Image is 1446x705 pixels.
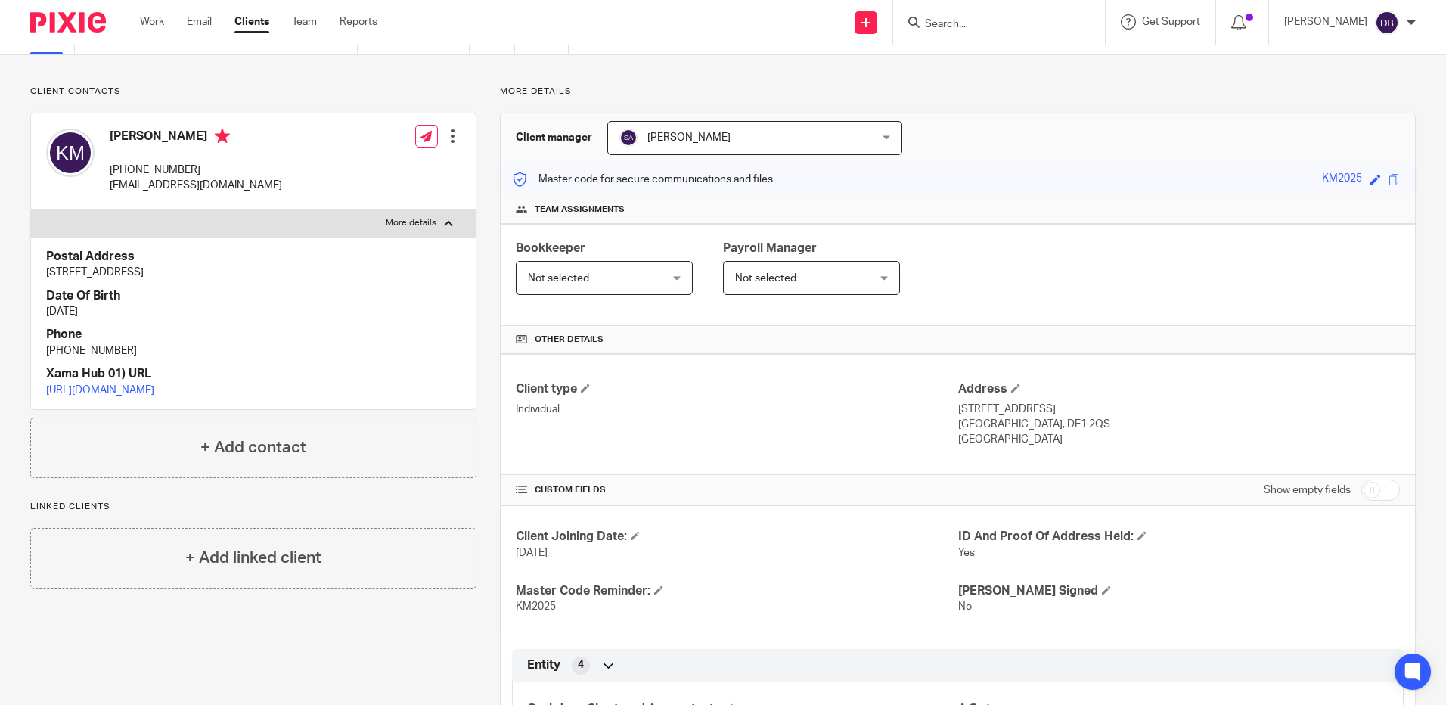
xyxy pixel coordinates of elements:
p: [DATE] [46,304,461,319]
p: [EMAIL_ADDRESS][DOMAIN_NAME] [110,178,282,193]
a: Clients [234,14,269,30]
span: No [958,601,972,612]
h4: Client type [516,381,957,397]
span: Not selected [735,273,796,284]
p: More details [386,217,436,229]
p: More details [500,85,1416,98]
div: KM2025 [1322,171,1362,188]
p: [GEOGRAPHIC_DATA] [958,432,1400,447]
h4: CUSTOM FIELDS [516,484,957,496]
p: Master code for secure communications and files [512,172,773,187]
img: svg%3E [46,129,95,177]
span: Entity [527,657,560,673]
span: Team assignments [535,203,625,216]
p: Individual [516,402,957,417]
label: Show empty fields [1264,483,1351,498]
input: Search [923,18,1060,32]
i: Primary [215,129,230,144]
p: Client contacts [30,85,476,98]
a: Work [140,14,164,30]
span: Not selected [528,273,589,284]
span: Payroll Manager [723,242,817,254]
p: [PHONE_NUMBER] [110,163,282,178]
a: [URL][DOMAIN_NAME] [46,385,154,396]
h4: ID And Proof Of Address Held: [958,529,1400,545]
a: Email [187,14,212,30]
h4: + Add contact [200,436,306,459]
span: Bookkeeper [516,242,585,254]
p: Linked clients [30,501,476,513]
p: [STREET_ADDRESS] [46,265,461,280]
h4: Address [958,381,1400,397]
h4: Phone [46,327,461,343]
h4: Postal Address [46,249,461,265]
span: 4 [578,657,584,672]
h4: [PERSON_NAME] Signed [958,583,1400,599]
h4: + Add linked client [185,546,321,570]
h3: Client manager [516,130,592,145]
span: [DATE] [516,548,548,558]
img: svg%3E [1375,11,1399,35]
p: [PHONE_NUMBER] [46,343,461,359]
p: [STREET_ADDRESS] [958,402,1400,417]
p: [PERSON_NAME] [1284,14,1367,30]
h4: Date Of Birth [46,288,461,304]
span: Get Support [1142,17,1200,27]
span: KM2025 [516,601,556,612]
img: Pixie [30,12,106,33]
h4: Client Joining Date: [516,529,957,545]
p: [GEOGRAPHIC_DATA], DE1 2QS [958,417,1400,432]
span: Other details [535,334,604,346]
h4: [PERSON_NAME] [110,129,282,148]
h4: Xama Hub 01) URL [46,366,461,382]
span: [PERSON_NAME] [647,132,731,143]
img: svg%3E [619,129,638,147]
h4: Master Code Reminder: [516,583,957,599]
a: Team [292,14,317,30]
a: Reports [340,14,377,30]
span: Yes [958,548,975,558]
